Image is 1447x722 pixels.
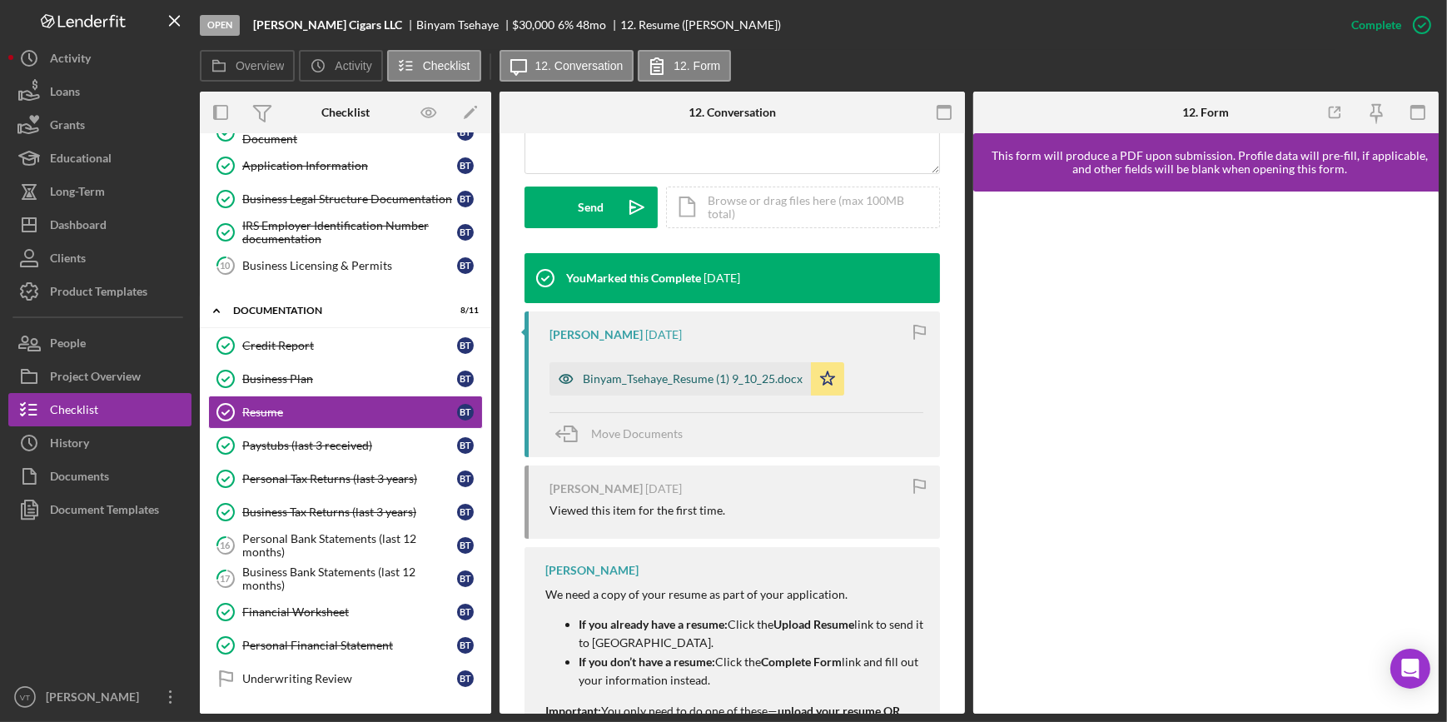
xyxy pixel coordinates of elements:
a: Financial WorksheetBT [208,595,483,629]
button: Overview [200,50,295,82]
tspan: 16 [221,540,231,550]
a: Business PlanBT [208,362,483,396]
div: Documentation [233,306,437,316]
a: 10Business Licensing & PermitsBT [208,249,483,282]
a: Credit ReportBT [208,329,483,362]
div: Paystubs (last 3 received) [242,439,457,452]
div: B T [457,471,474,487]
div: 12. Conversation [689,106,776,119]
time: 2025-09-29 11:10 [704,271,740,285]
div: 12. Form [1182,106,1229,119]
div: [PERSON_NAME] [42,680,150,718]
div: 48 mo [576,18,606,32]
div: B T [457,537,474,554]
button: Send [525,187,658,228]
div: B T [457,371,474,387]
tspan: 10 [221,260,231,271]
p: We need a copy of your resume as part of your application. [545,585,923,604]
div: B T [457,504,474,520]
a: Underwriting ReviewBT [208,662,483,695]
button: Document Templates [8,493,191,526]
a: Business Tax Returns (last 3 years)BT [208,495,483,529]
button: 12. Conversation [500,50,634,82]
div: Application Information [242,159,457,172]
div: Business Plan [242,372,457,386]
div: B T [457,604,474,620]
a: Paystubs (last 3 received)BT [208,429,483,462]
div: Document Templates [50,493,159,530]
div: [PERSON_NAME] [549,482,643,495]
button: Checklist [387,50,481,82]
div: 8 / 11 [449,306,479,316]
div: B T [457,670,474,687]
a: ResumeBT [208,396,483,429]
div: Business Bank Statements (last 12 months) [242,565,457,592]
div: Documents [50,460,109,497]
div: Binyam Tsehaye [416,18,513,32]
label: Activity [335,59,371,72]
strong: Upload Resume [773,617,854,631]
div: B T [457,637,474,654]
label: Overview [236,59,284,72]
button: Activity [299,50,382,82]
a: 17Business Bank Statements (last 12 months)BT [208,562,483,595]
div: B T [457,191,474,207]
div: Underwriting Review [242,672,457,685]
div: Open [200,15,240,36]
div: Personal Financial Statement [242,639,457,652]
div: IRS Employer Identification Number documentation [242,219,457,246]
div: B T [457,224,474,241]
button: 12. Form [638,50,731,82]
div: Binyam_Tsehaye_Resume (1) 9_10_25.docx [583,372,803,386]
div: B T [457,337,474,354]
span: $30,000 [513,17,555,32]
a: IRS Employer Identification Number documentationBT [208,216,483,249]
div: Resume [242,406,457,419]
div: 12. Resume ([PERSON_NAME]) [620,18,781,32]
label: Checklist [423,59,470,72]
div: Complete [1351,8,1401,42]
b: [PERSON_NAME] Cigars LLC [253,18,402,32]
div: You Marked this Complete [566,271,701,285]
div: Open Intercom Messenger [1390,649,1430,689]
div: 6 % [558,18,574,32]
div: Business Tax Returns (last 3 years) [242,505,457,519]
div: Checklist [321,106,370,119]
strong: Important: [545,704,601,718]
a: Application InformationBT [208,149,483,182]
label: 12. Conversation [535,59,624,72]
div: B T [457,437,474,454]
div: B T [457,257,474,274]
strong: If you already have a resume: [579,617,728,631]
button: Documents [8,460,191,493]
